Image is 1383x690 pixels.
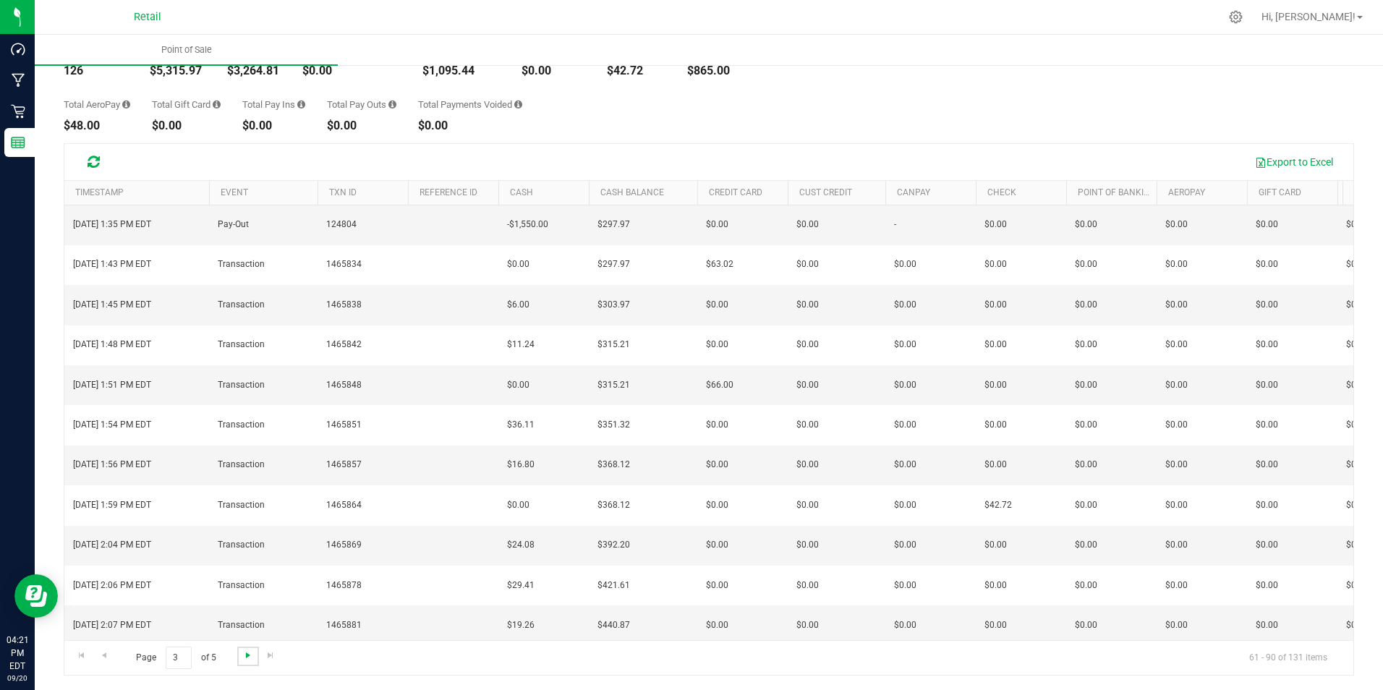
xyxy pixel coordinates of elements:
[1256,618,1278,632] span: $0.00
[1259,187,1301,197] a: Gift Card
[796,458,819,472] span: $0.00
[134,11,161,23] span: Retail
[507,538,535,552] span: $24.08
[984,579,1007,592] span: $0.00
[984,338,1007,352] span: $0.00
[218,257,265,271] span: Transaction
[64,100,130,109] div: Total AeroPay
[796,298,819,312] span: $0.00
[237,647,258,666] a: Go to the next page
[984,418,1007,432] span: $0.00
[894,458,916,472] span: $0.00
[706,618,728,632] span: $0.00
[1246,150,1342,174] button: Export to Excel
[1256,298,1278,312] span: $0.00
[1165,218,1188,231] span: $0.00
[218,338,265,352] span: Transaction
[597,498,630,512] span: $368.12
[987,187,1016,197] a: Check
[7,673,28,683] p: 09/20
[507,498,529,512] span: $0.00
[260,647,281,666] a: Go to the last page
[218,579,265,592] span: Transaction
[706,498,728,512] span: $0.00
[706,218,728,231] span: $0.00
[984,618,1007,632] span: $0.00
[326,338,362,352] span: 1465842
[418,100,522,109] div: Total Payments Voided
[706,298,728,312] span: $0.00
[218,298,265,312] span: Transaction
[218,458,265,472] span: Transaction
[64,65,128,77] div: 126
[1075,618,1097,632] span: $0.00
[1165,458,1188,472] span: $0.00
[522,65,585,77] div: $0.00
[984,538,1007,552] span: $0.00
[1346,579,1369,592] span: $0.00
[706,538,728,552] span: $0.00
[73,218,151,231] span: [DATE] 1:35 PM EDT
[984,458,1007,472] span: $0.00
[984,498,1012,512] span: $42.72
[597,618,630,632] span: $440.87
[422,65,500,77] div: $1,095.44
[1346,618,1369,632] span: $0.00
[1075,538,1097,552] span: $0.00
[11,73,25,88] inline-svg: Manufacturing
[796,498,819,512] span: $0.00
[221,187,248,197] a: Event
[327,100,396,109] div: Total Pay Outs
[1165,378,1188,392] span: $0.00
[597,579,630,592] span: $421.61
[1256,338,1278,352] span: $0.00
[418,120,522,132] div: $0.00
[894,418,916,432] span: $0.00
[984,298,1007,312] span: $0.00
[706,579,728,592] span: $0.00
[1168,187,1205,197] a: AeroPay
[71,647,92,666] a: Go to the first page
[35,35,338,65] a: Point of Sale
[166,647,192,669] input: 3
[1256,378,1278,392] span: $0.00
[507,338,535,352] span: $11.24
[1075,257,1097,271] span: $0.00
[1261,11,1356,22] span: Hi, [PERSON_NAME]!
[1075,338,1097,352] span: $0.00
[1227,10,1245,24] div: Manage settings
[326,257,362,271] span: 1465834
[388,100,396,109] i: Sum of all cash pay-outs removed from the till within the date range.
[326,498,362,512] span: 1465864
[894,218,896,231] span: -
[1346,257,1369,271] span: $0.00
[507,458,535,472] span: $16.80
[597,418,630,432] span: $351.32
[1075,579,1097,592] span: $0.00
[706,257,733,271] span: $63.02
[597,218,630,231] span: $297.97
[73,418,151,432] span: [DATE] 1:54 PM EDT
[507,218,548,231] span: -$1,550.00
[218,218,249,231] span: Pay-Out
[420,187,477,197] a: REFERENCE ID
[510,187,533,197] a: Cash
[1075,498,1097,512] span: $0.00
[1075,298,1097,312] span: $0.00
[7,634,28,673] p: 04:21 PM EDT
[894,257,916,271] span: $0.00
[302,65,401,77] div: $0.00
[597,458,630,472] span: $368.12
[514,100,522,109] i: Sum of all voided payment transaction amounts (excluding tips and transaction fees) within the da...
[709,187,762,197] a: Credit card
[1346,218,1369,231] span: $0.00
[73,458,151,472] span: [DATE] 1:56 PM EDT
[1346,458,1369,472] span: $0.00
[11,135,25,150] inline-svg: Reports
[1256,218,1278,231] span: $0.00
[152,100,221,109] div: Total Gift Card
[1346,498,1369,512] span: $0.00
[218,418,265,432] span: Transaction
[11,104,25,119] inline-svg: Retail
[1238,647,1339,668] span: 61 - 90 of 131 items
